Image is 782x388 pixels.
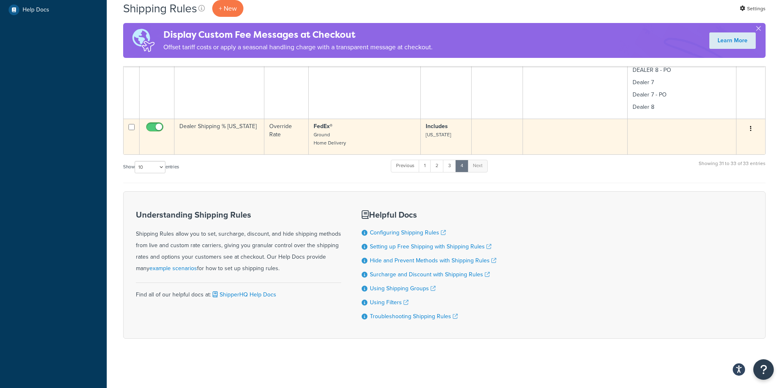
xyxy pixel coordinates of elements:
a: 2 [430,160,444,172]
a: Setting up Free Shipping with Shipping Rules [370,242,491,251]
div: Find all of our helpful docs at: [136,282,341,301]
button: Open Resource Center [753,359,774,380]
h4: Display Custom Fee Messages at Checkout [163,28,433,41]
p: Offset tariff costs or apply a seasonal handling charge with a transparent message at checkout. [163,41,433,53]
p: Dealer 7 [633,78,731,87]
a: 1 [419,160,431,172]
a: Settings [740,3,766,14]
a: ShipperHQ Help Docs [211,290,276,299]
a: Using Filters [370,298,408,307]
a: Hide and Prevent Methods with Shipping Rules [370,256,496,265]
a: example scenarios [149,264,197,273]
a: Previous [391,160,420,172]
strong: FedEx® [314,122,333,131]
h1: Shipping Rules [123,0,197,16]
p: DEALER 8 - PO [633,66,731,74]
select: Showentries [135,161,165,173]
small: Ground Home Delivery [314,131,346,147]
img: duties-banner-06bc72dcb5fe05cb3f9472aba00be2ae8eb53ab6f0d8bb03d382ba314ac3c341.png [123,23,163,58]
div: Shipping Rules allow you to set, surcharge, discount, and hide shipping methods from live and cus... [136,210,341,274]
strong: Includes [426,122,448,131]
td: Dealer Shipping % [US_STATE] [174,119,264,154]
a: Next [468,160,488,172]
div: Showing 31 to 33 of 33 entries [699,159,766,177]
a: Learn More [709,32,756,49]
span: Help Docs [23,7,49,14]
a: Surcharge and Discount with Shipping Rules [370,270,490,279]
label: Show entries [123,161,179,173]
a: 4 [455,160,468,172]
p: Dealer 8 [633,103,731,111]
a: Help Docs [6,2,101,17]
td: Override Rate [264,119,309,154]
h3: Understanding Shipping Rules [136,210,341,219]
a: Using Shipping Groups [370,284,436,293]
p: Dealer 7 - PO [633,91,731,99]
small: [US_STATE] [426,131,451,138]
h3: Helpful Docs [362,210,496,219]
a: Configuring Shipping Rules [370,228,446,237]
a: 3 [443,160,456,172]
a: Troubleshooting Shipping Rules [370,312,458,321]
